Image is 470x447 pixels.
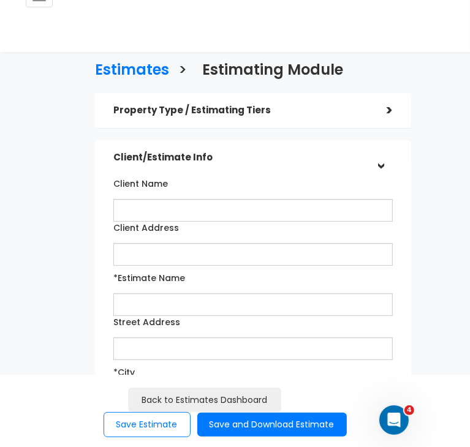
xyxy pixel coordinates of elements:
[178,62,187,81] h3: >
[104,412,191,437] button: Save Estimate
[197,413,347,437] button: Save and Download Estimate
[113,316,180,328] label: Street Address
[113,105,368,116] h5: Property Type / Estimating Tiers
[379,405,409,435] iframe: Intercom live chat
[86,50,169,87] a: Estimates
[193,50,343,87] a: Estimating Module
[128,388,281,413] a: Back to Estimates Dashboard
[113,222,179,234] label: Client Address
[113,178,168,190] label: Client Name
[202,62,343,81] h3: Estimating Module
[95,62,169,81] h3: Estimates
[113,152,368,163] h5: Client/Estimate Info
[113,366,135,378] label: *City
[404,405,414,415] span: 4
[113,272,185,284] label: *Estimate Name
[371,145,390,170] div: >
[368,101,393,120] div: >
